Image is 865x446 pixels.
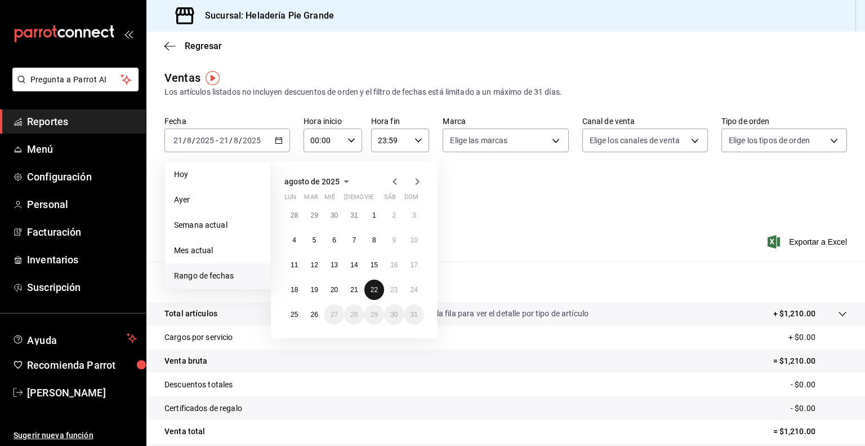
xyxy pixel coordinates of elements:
button: 2 de agosto de 2025 [384,205,404,226]
abbr: 20 de agosto de 2025 [331,286,338,294]
button: 8 de agosto de 2025 [364,230,384,250]
p: Da clic en la fila para ver el detalle por tipo de artículo [402,308,588,320]
span: Hoy [174,169,261,180]
span: Menú [27,142,137,157]
abbr: 8 de agosto de 2025 [372,236,376,244]
abbr: martes [304,193,318,205]
span: Mes actual [174,245,261,257]
abbr: 3 de agosto de 2025 [412,211,416,219]
span: Suscripción [27,280,137,295]
abbr: 18 de agosto de 2025 [291,286,298,294]
button: 27 de agosto de 2025 [324,304,344,325]
button: 3 de agosto de 2025 [404,205,424,226]
abbr: 11 de agosto de 2025 [291,261,298,269]
span: Ayuda [27,332,122,345]
button: Regresar [164,41,222,51]
button: 31 de agosto de 2025 [404,304,424,325]
abbr: 26 de agosto de 2025 [310,311,318,319]
button: 24 de agosto de 2025 [404,280,424,300]
button: 29 de julio de 2025 [304,205,324,226]
button: 16 de agosto de 2025 [384,255,404,275]
abbr: 31 de julio de 2025 [350,211,358,219]
span: / [192,136,195,145]
abbr: 27 de agosto de 2025 [331,311,338,319]
button: 13 de agosto de 2025 [324,255,344,275]
span: Recomienda Parrot [27,357,137,373]
span: Configuración [27,169,137,184]
span: / [183,136,186,145]
abbr: 30 de agosto de 2025 [390,311,398,319]
button: 20 de agosto de 2025 [324,280,344,300]
abbr: lunes [284,193,296,205]
button: 4 de agosto de 2025 [284,230,304,250]
abbr: 4 de agosto de 2025 [292,236,296,244]
button: 31 de julio de 2025 [344,205,364,226]
button: 28 de julio de 2025 [284,205,304,226]
input: -- [219,136,229,145]
input: ---- [242,136,261,145]
p: Total artículos [164,308,217,320]
button: 23 de agosto de 2025 [384,280,404,300]
button: 12 de agosto de 2025 [304,255,324,275]
button: 28 de agosto de 2025 [344,304,364,325]
span: Sugerir nueva función [14,430,137,441]
label: Hora fin [371,117,430,125]
h3: Sucursal: Heladería Pie Grande [196,9,334,23]
button: 17 de agosto de 2025 [404,255,424,275]
span: Facturación [27,224,137,240]
abbr: 15 de agosto de 2025 [371,261,378,269]
abbr: 25 de agosto de 2025 [291,311,298,319]
label: Tipo de orden [721,117,847,125]
abbr: 14 de agosto de 2025 [350,261,358,269]
abbr: 1 de agosto de 2025 [372,211,376,219]
span: agosto de 2025 [284,177,340,186]
p: + $0.00 [788,332,847,343]
span: Personal [27,197,137,212]
abbr: 29 de agosto de 2025 [371,311,378,319]
span: Regresar [185,41,222,51]
input: ---- [195,136,215,145]
button: 14 de agosto de 2025 [344,255,364,275]
button: Tooltip marker [206,71,220,85]
abbr: 22 de agosto de 2025 [371,286,378,294]
input: -- [233,136,239,145]
input: -- [186,136,192,145]
p: Descuentos totales [164,379,233,391]
p: Certificados de regalo [164,403,242,414]
a: Pregunta a Parrot AI [8,82,139,94]
span: Ayer [174,194,261,206]
button: Exportar a Excel [770,235,847,249]
abbr: jueves [344,193,411,205]
button: 5 de agosto de 2025 [304,230,324,250]
button: agosto de 2025 [284,175,353,188]
span: Elige los canales de venta [590,135,680,146]
abbr: 10 de agosto de 2025 [411,236,418,244]
abbr: 28 de agosto de 2025 [350,311,358,319]
button: 19 de agosto de 2025 [304,280,324,300]
span: Pregunta a Parrot AI [30,74,121,86]
p: = $1,210.00 [773,426,847,438]
span: / [239,136,242,145]
button: 10 de agosto de 2025 [404,230,424,250]
abbr: 16 de agosto de 2025 [390,261,398,269]
button: 25 de agosto de 2025 [284,304,304,325]
abbr: 9 de agosto de 2025 [392,236,396,244]
abbr: 2 de agosto de 2025 [392,211,396,219]
p: + $1,210.00 [773,308,815,320]
button: 15 de agosto de 2025 [364,255,384,275]
span: Inventarios [27,252,137,267]
button: 21 de agosto de 2025 [344,280,364,300]
abbr: miércoles [324,193,335,205]
abbr: 29 de julio de 2025 [310,211,318,219]
button: open_drawer_menu [124,29,133,38]
abbr: 24 de agosto de 2025 [411,286,418,294]
p: - $0.00 [791,403,847,414]
p: - $0.00 [791,379,847,391]
span: [PERSON_NAME] [27,385,137,400]
span: Reportes [27,114,137,129]
abbr: 7 de agosto de 2025 [353,236,356,244]
p: Venta total [164,426,205,438]
button: 11 de agosto de 2025 [284,255,304,275]
button: 9 de agosto de 2025 [384,230,404,250]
